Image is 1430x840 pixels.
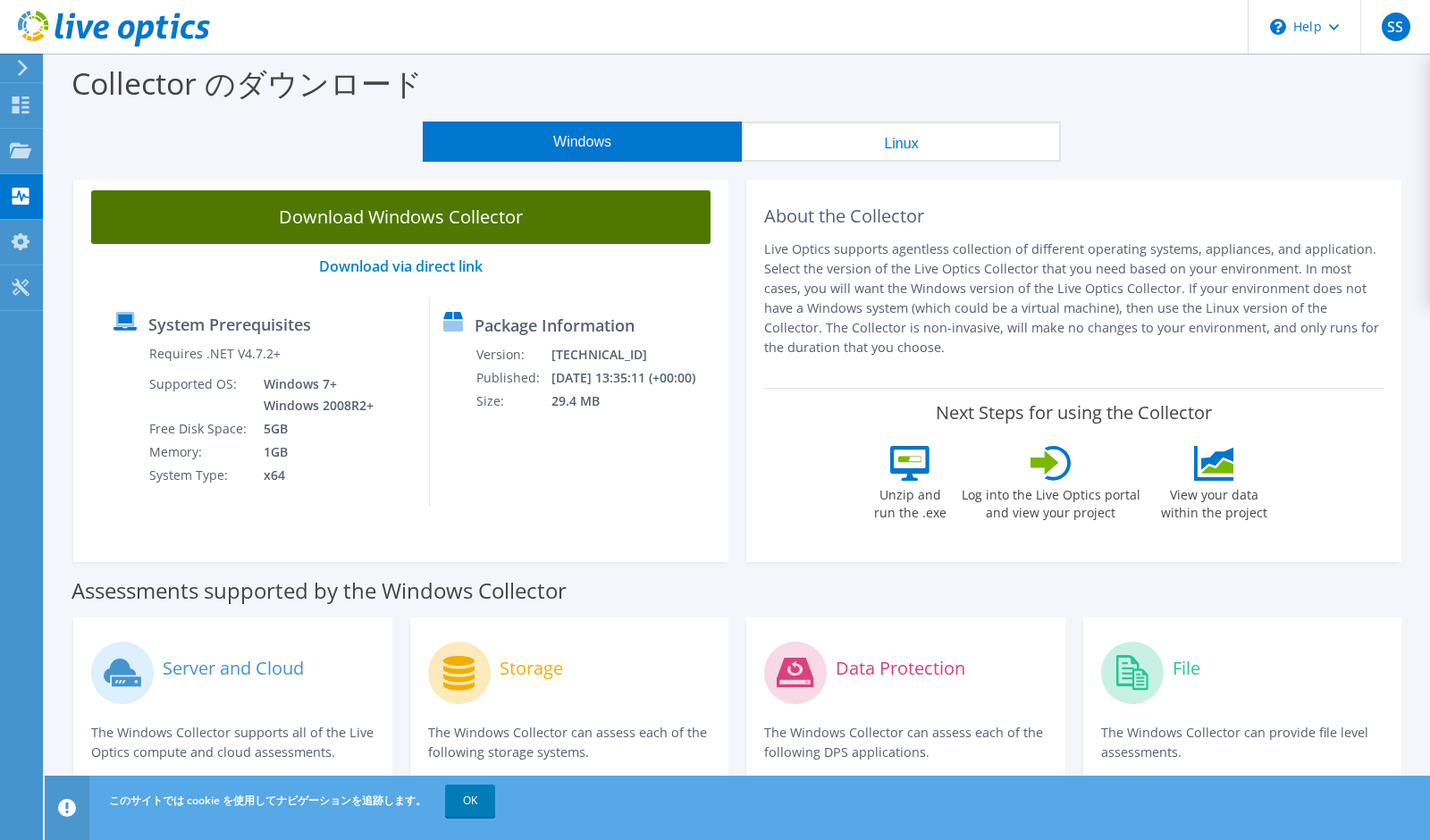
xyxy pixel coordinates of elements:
[836,659,965,677] label: Data Protection
[148,441,250,464] td: Memory:
[764,206,1384,227] h2: About the Collector
[475,316,635,334] label: Package Information
[91,723,374,762] p: The Windows Collector supports all of the Live Optics compute and cloud assessments.
[961,481,1141,522] label: Log into the Live Optics portal and view your project
[148,315,311,333] label: System Prerequisites
[1173,659,1200,677] label: File
[109,793,426,808] span: このサイトでは cookie を使用してナビゲーションを追跡します。
[148,417,250,441] td: Free Disk Space:
[250,441,377,464] td: 1GB
[250,373,377,417] td: Windows 7+ Windows 2008R2+
[319,256,483,276] a: Download via direct link
[71,63,423,104] label: Collector のダウンロード
[475,390,551,413] td: Size:
[250,417,377,441] td: 5GB
[742,122,1061,162] button: Linux
[1270,19,1286,35] svg: \n
[1382,13,1410,41] span: SS
[870,481,952,522] label: Unzip and run the .exe
[551,366,719,390] td: [DATE] 13:35:11 (+00:00)
[445,785,495,817] a: OK
[148,464,250,487] td: System Type:
[1101,723,1384,762] p: The Windows Collector can provide file level assessments.
[149,345,281,363] label: Requires .NET V4.7.2+
[475,366,551,390] td: Published:
[163,659,304,677] label: Server and Cloud
[71,582,567,600] label: Assessments supported by the Windows Collector
[423,122,742,162] button: Windows
[148,373,250,417] td: Supported OS:
[500,659,563,677] label: Storage
[428,723,711,762] p: The Windows Collector can assess each of the following storage systems.
[91,190,711,244] a: Download Windows Collector
[764,723,1047,762] p: The Windows Collector can assess each of the following DPS applications.
[551,343,719,366] td: [TECHNICAL_ID]
[764,239,1384,357] p: Live Optics supports agentless collection of different operating systems, appliances, and applica...
[551,390,719,413] td: 29.4 MB
[250,464,377,487] td: x64
[1150,481,1279,522] label: View your data within the project
[936,402,1212,424] label: Next Steps for using the Collector
[475,343,551,366] td: Version:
